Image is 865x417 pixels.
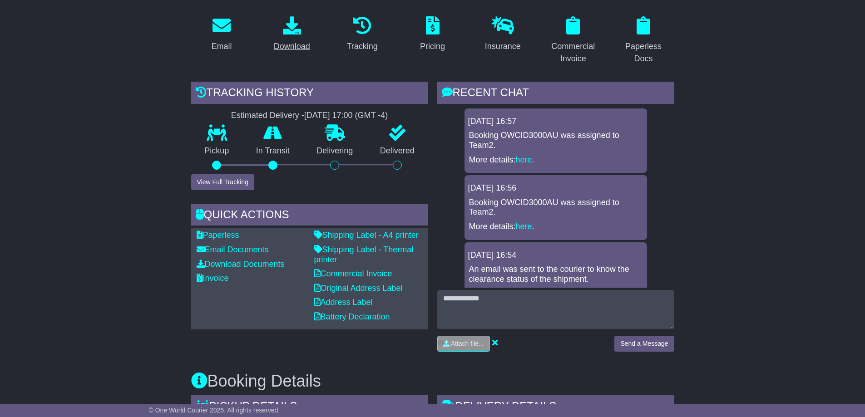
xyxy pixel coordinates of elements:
p: An email was sent to the courier to know the clearance status of the shipment. [469,265,643,284]
div: RECENT CHAT [437,82,674,106]
p: In Transit [242,146,303,156]
span: © One World Courier 2025. All rights reserved. [149,407,280,414]
a: Shipping Label - A4 printer [314,231,419,240]
a: Tracking [341,13,383,56]
div: [DATE] 16:57 [468,117,643,127]
button: Send a Message [614,336,674,352]
div: Download [274,40,310,53]
a: Paperless Docs [613,13,674,68]
p: Delivering [303,146,367,156]
div: Email [211,40,232,53]
div: Commercial Invoice [549,40,598,65]
a: here [516,222,532,231]
button: View Full Tracking [191,174,254,190]
div: [DATE] 17:00 (GMT -4) [304,111,388,121]
a: Invoice [197,274,229,283]
a: Battery Declaration [314,312,390,321]
div: Tracking [346,40,377,53]
h3: Booking Details [191,372,674,390]
div: Tracking history [191,82,428,106]
p: Booking OWCID3000AU was assigned to Team2. [469,198,643,217]
div: Paperless Docs [619,40,668,65]
a: Email [205,13,237,56]
a: Paperless [197,231,239,240]
a: Email Documents [197,245,269,254]
a: Address Label [314,298,373,307]
a: Download [268,13,316,56]
div: Quick Actions [191,204,428,228]
p: Delivered [366,146,428,156]
a: Download Documents [197,260,285,269]
p: Booking OWCID3000AU was assigned to Team2. [469,131,643,150]
div: [DATE] 16:56 [468,183,643,193]
a: Commercial Invoice [543,13,604,68]
a: here [516,155,532,164]
a: Commercial Invoice [314,269,392,278]
a: Original Address Label [314,284,403,293]
div: [DATE] 16:54 [468,250,643,260]
div: Pricing [420,40,445,53]
div: Estimated Delivery - [191,111,428,121]
p: More details: . [469,155,643,165]
p: Pickup [191,146,243,156]
a: Insurance [479,13,527,56]
a: Shipping Label - Thermal printer [314,245,414,264]
p: More details: . [469,222,643,232]
div: Insurance [485,40,521,53]
a: Pricing [414,13,451,56]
